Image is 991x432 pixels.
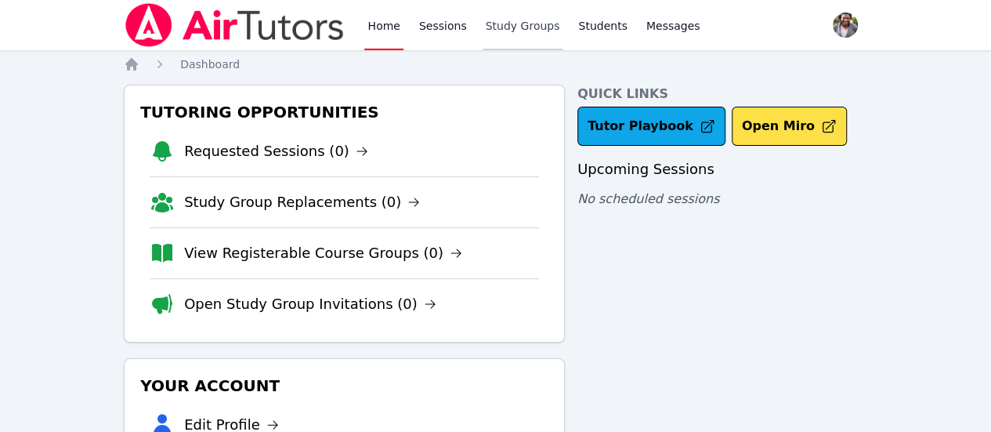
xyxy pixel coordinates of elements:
[180,56,240,72] a: Dashboard
[577,107,725,146] a: Tutor Playbook
[646,18,700,34] span: Messages
[577,158,867,180] h3: Upcoming Sessions
[184,140,368,162] a: Requested Sessions (0)
[137,372,552,400] h3: Your Account
[184,242,462,264] a: View Registerable Course Groups (0)
[732,107,847,146] button: Open Miro
[184,293,436,315] a: Open Study Group Invitations (0)
[577,85,867,103] h4: Quick Links
[180,58,240,71] span: Dashboard
[124,3,345,47] img: Air Tutors
[124,56,867,72] nav: Breadcrumb
[137,98,552,126] h3: Tutoring Opportunities
[577,191,719,206] span: No scheduled sessions
[184,191,420,213] a: Study Group Replacements (0)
